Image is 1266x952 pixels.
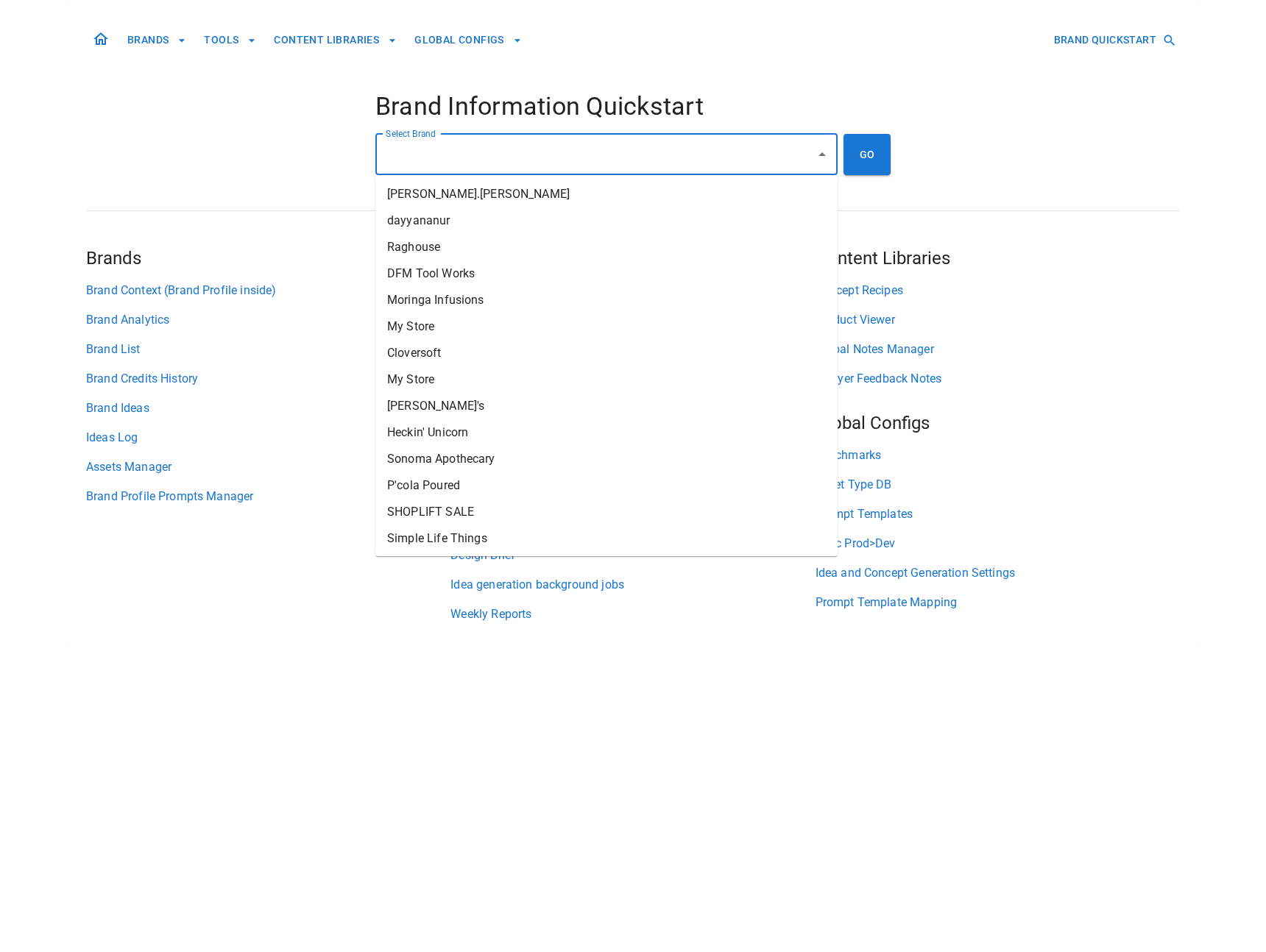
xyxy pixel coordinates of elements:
a: Prompt Template Mapping [816,594,1180,611]
a: Prompt Templates [816,505,1180,523]
li: Cloversoft [375,340,838,366]
a: Concept Recipes [816,282,1180,299]
li: My Store [375,552,838,578]
a: Brand Context (Brand Profile inside) [86,282,450,299]
li: dayyananur [375,207,838,234]
a: Product Viewer [816,311,1180,329]
a: Weekly Reports [450,605,815,623]
li: Raghouse [375,234,838,260]
h4: Brand Information Quickstart [375,91,891,122]
h5: Brands [86,246,450,270]
button: BRANDS [121,26,192,54]
a: Brand Credits History [86,370,450,388]
a: Idea and Concept Generation Settings [816,564,1180,582]
a: Benchmarks [816,447,1180,464]
li: Sonoma Apothecary [375,446,838,472]
a: Brand Analytics [86,311,450,329]
button: CONTENT LIBRARIES [268,26,403,54]
li: P'cola Poured [375,472,838,499]
li: SHOPLIFT SALE [375,499,838,525]
li: My Store [375,313,838,340]
li: [PERSON_NAME].[PERSON_NAME] [375,181,838,207]
li: My Store [375,366,838,393]
li: Moringa Infusions [375,287,838,313]
li: DFM Tool Works [375,260,838,287]
a: Brand Profile Prompts Manager [86,488,450,505]
label: Select Brand [386,127,436,140]
h5: Content Libraries [816,246,1180,270]
a: Sync Prod>Dev [816,535,1180,553]
button: GO [844,134,891,175]
a: Airfryer Feedback Notes [816,370,1180,388]
a: Assets Manager [86,458,450,476]
button: Close [812,144,832,165]
a: Idea generation background jobs [450,576,815,594]
a: Asset Type DB [816,476,1180,494]
button: BRAND QUICKSTART [1048,26,1180,54]
button: GLOBAL CONFIGS [409,26,528,54]
a: Brand Ideas [86,399,450,417]
li: [PERSON_NAME]'s [375,393,838,419]
li: Heckin' Unicorn [375,419,838,446]
button: TOOLS [198,26,262,54]
a: Ideas Log [86,429,450,447]
li: Simple Life Things [375,525,838,552]
h5: Global Configs [816,411,1180,435]
a: Global Notes Manager [816,341,1180,358]
a: Brand List [86,341,450,358]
